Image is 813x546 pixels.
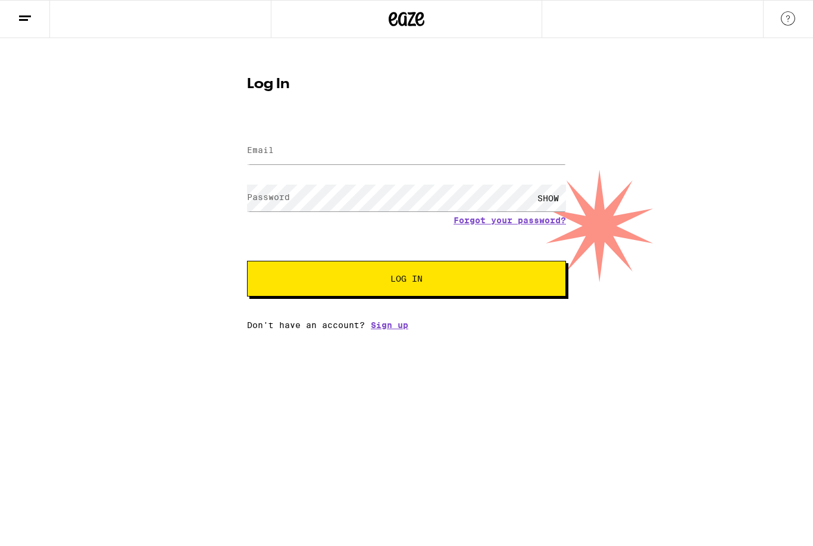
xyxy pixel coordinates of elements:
[371,320,408,330] a: Sign up
[247,138,566,164] input: Email
[247,145,274,155] label: Email
[247,320,566,330] div: Don't have an account?
[247,261,566,297] button: Log In
[454,216,566,225] a: Forgot your password?
[247,192,290,202] label: Password
[530,185,566,211] div: SHOW
[390,274,423,283] span: Log In
[247,77,566,92] h1: Log In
